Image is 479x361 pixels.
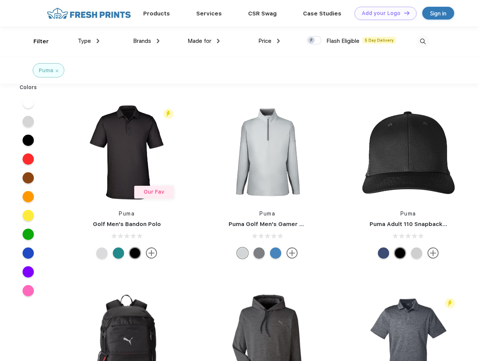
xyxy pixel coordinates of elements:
[427,247,439,259] img: more.svg
[97,39,99,43] img: dropdown.png
[77,102,177,202] img: func=resize&h=266
[237,247,248,259] div: High Rise
[196,10,222,17] a: Services
[286,247,298,259] img: more.svg
[14,83,43,91] div: Colors
[163,109,173,119] img: flash_active_toggle.svg
[113,247,124,259] div: Green Lagoon
[378,247,389,259] div: Peacoat Qut Shd
[96,247,108,259] div: High Rise
[45,7,133,20] img: fo%20logo%202.webp
[248,10,277,17] a: CSR Swag
[277,39,280,43] img: dropdown.png
[253,247,265,259] div: Quiet Shade
[445,298,455,308] img: flash_active_toggle.svg
[143,10,170,17] a: Products
[270,247,281,259] div: Bright Cobalt
[417,35,429,48] img: desktop_search.svg
[157,39,159,43] img: dropdown.png
[39,67,53,74] div: Puma
[56,70,58,72] img: filter_cancel.svg
[217,39,220,43] img: dropdown.png
[33,37,49,46] div: Filter
[422,7,454,20] a: Sign in
[144,189,164,195] span: Our Fav
[129,247,141,259] div: Puma Black
[394,247,406,259] div: Pma Blk Pma Blk
[358,102,458,202] img: func=resize&h=266
[133,38,151,44] span: Brands
[229,221,347,228] a: Puma Golf Men's Gamer Golf Quarter-Zip
[146,247,157,259] img: more.svg
[430,9,446,18] div: Sign in
[78,38,91,44] span: Type
[400,211,416,217] a: Puma
[326,38,359,44] span: Flash Eligible
[362,10,400,17] div: Add your Logo
[411,247,422,259] div: Quarry Brt Whit
[119,211,135,217] a: Puma
[217,102,317,202] img: func=resize&h=266
[258,38,271,44] span: Price
[404,11,409,15] img: DT
[362,37,396,44] span: 5 Day Delivery
[93,221,161,228] a: Golf Men's Bandon Polo
[259,211,275,217] a: Puma
[188,38,211,44] span: Made for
